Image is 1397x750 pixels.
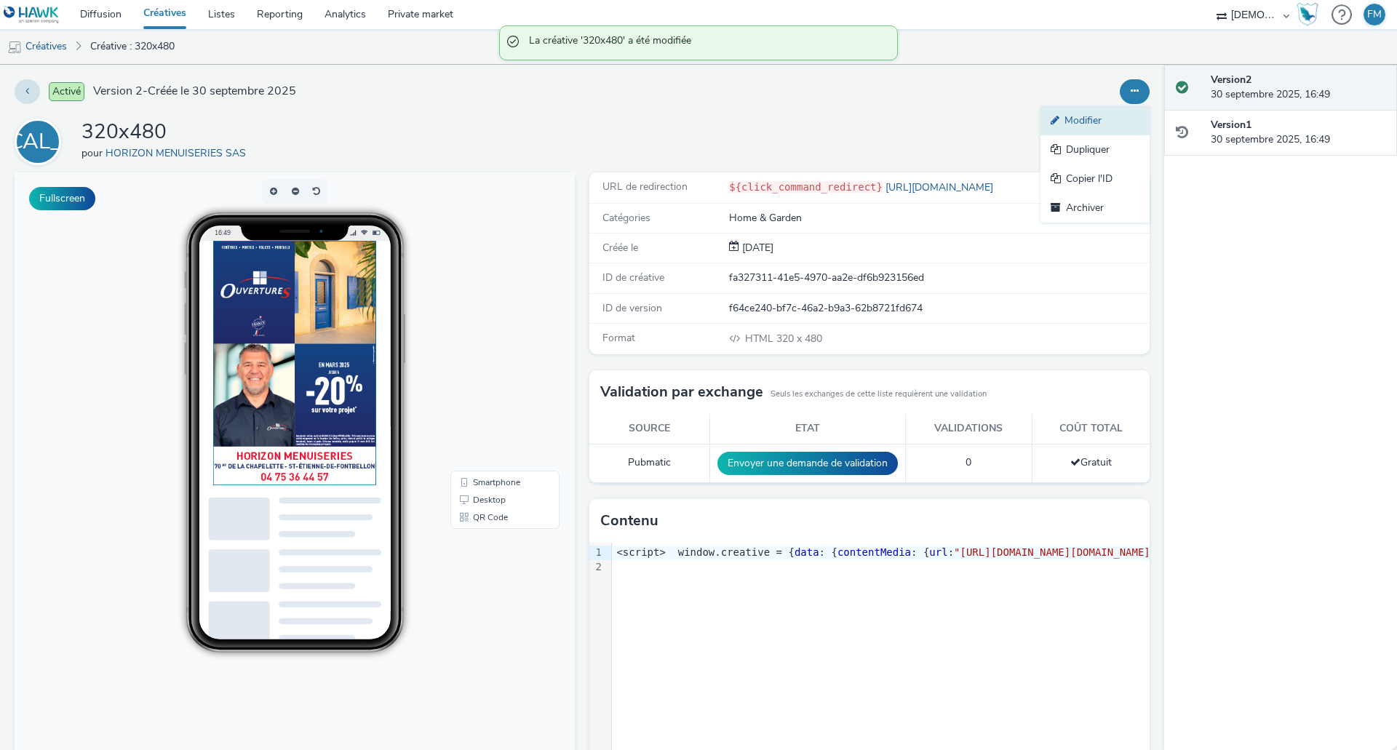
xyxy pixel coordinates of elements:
a: Modifier [1040,106,1150,135]
span: ID de créative [602,271,664,284]
img: Hawk Academy [1297,3,1318,26]
button: Envoyer une demande de validation [717,452,898,475]
div: Home & Garden [729,211,1148,226]
span: Format [602,331,635,345]
div: Création 30 septembre 2025, 16:49 [739,241,773,255]
a: Dupliquer [1040,135,1150,164]
button: Fullscreen [29,187,95,210]
small: Seuls les exchanges de cette liste requièrent une validation [771,388,987,400]
th: Validations [905,414,1032,444]
code: ${click_command_redirect} [729,181,883,193]
span: HTML [745,332,776,346]
h3: Validation par exchange [600,381,763,403]
img: undefined Logo [4,6,60,24]
div: fa327311-41e5-4970-aa2e-df6b923156ed [729,271,1148,285]
h3: Contenu [600,510,658,532]
li: Desktop [439,319,542,336]
a: Copier l'ID [1040,164,1150,194]
div: 2 [589,560,604,575]
th: Etat [709,414,905,444]
a: HORIZON MENUISERIES SAS [106,146,252,160]
span: 16:49 [200,56,216,64]
span: data [795,546,819,558]
h1: 320x480 [81,119,252,146]
span: "[URL][DOMAIN_NAME][DOMAIN_NAME]" [954,546,1156,558]
div: 30 septembre 2025, 16:49 [1211,73,1385,103]
span: 0 [966,455,971,469]
a: Créative : 320x480 [83,29,182,64]
strong: Version 1 [1211,118,1251,132]
span: Gratuit [1070,455,1112,469]
span: Créée le [602,241,638,255]
div: 1 [589,546,604,560]
span: Version 2 - Créée le 30 septembre 2025 [93,83,296,100]
span: Activé [49,82,84,101]
span: Desktop [458,323,491,332]
span: Smartphone [458,306,506,314]
th: Coût total [1032,414,1150,444]
span: URL de redirection [602,180,688,194]
td: Pubmatic [589,444,709,482]
span: [DATE] [739,241,773,255]
img: mobile [7,40,22,55]
div: 30 septembre 2025, 16:49 [1211,118,1385,148]
span: pour [81,146,106,160]
span: 320 x 480 [744,332,822,346]
span: La créative '320x480' a été modifiée [529,33,883,52]
a: Hawk Academy [1297,3,1324,26]
a: Archiver [1040,194,1150,223]
a: [MEDICAL_DATA] [15,135,67,148]
li: QR Code [439,336,542,354]
th: Source [589,414,709,444]
li: Smartphone [439,301,542,319]
div: FM [1367,4,1382,25]
a: [URL][DOMAIN_NAME] [883,180,999,194]
span: contentMedia [837,546,911,558]
span: QR Code [458,340,493,349]
span: Catégories [602,211,650,225]
span: url [929,546,947,558]
div: f64ce240-bf7c-46a2-b9a3-62b8721fd674 [729,301,1148,316]
span: ID de version [602,301,662,315]
strong: Version 2 [1211,73,1251,87]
